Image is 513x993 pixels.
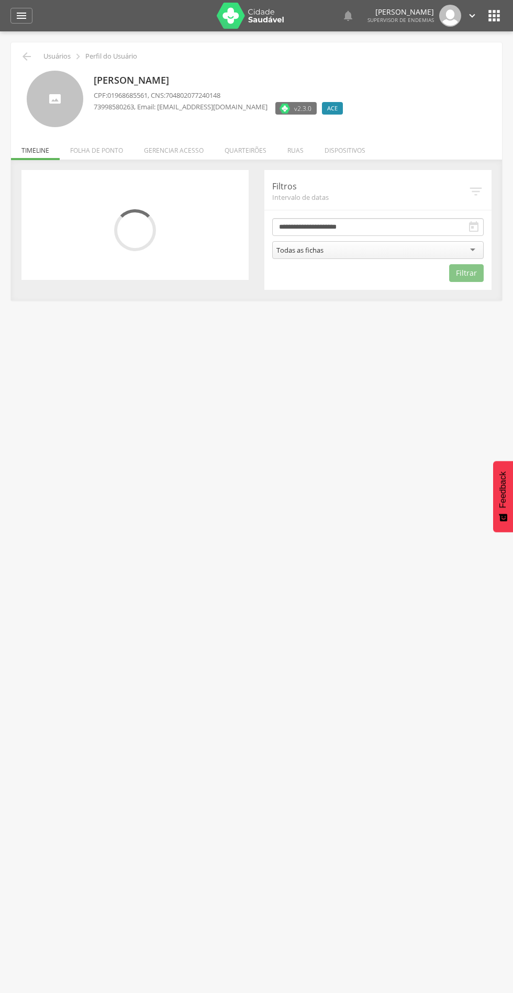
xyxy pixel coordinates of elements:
i:  [72,51,84,62]
p: [PERSON_NAME] [367,8,434,16]
span: Intervalo de datas [272,193,468,202]
span: ACE [327,104,338,112]
p: Filtros [272,180,468,193]
span: 704802077240148 [165,91,220,100]
p: Perfil do Usuário [85,52,137,61]
li: Folha de ponto [60,136,133,160]
i:  [466,10,478,21]
i:  [468,184,484,199]
span: 73998580263 [94,102,134,111]
p: CPF: , CNS: [94,91,348,100]
div: Todas as fichas [276,245,324,255]
i:  [467,221,480,233]
p: Usuários [43,52,71,61]
span: Supervisor de Endemias [367,16,434,24]
span: 01968685561 [107,91,148,100]
span: v2.3.0 [294,103,311,114]
i:  [15,9,28,22]
i:  [342,9,354,22]
i:  [486,7,503,24]
label: Versão do aplicativo [275,102,317,115]
span: Feedback [498,471,508,508]
button: Feedback - Mostrar pesquisa [493,461,513,532]
a:  [10,8,32,24]
li: Ruas [277,136,314,160]
li: Dispositivos [314,136,376,160]
a:  [466,5,478,27]
p: [PERSON_NAME] [94,74,348,87]
i: Voltar [20,50,33,63]
p: , Email: [EMAIL_ADDRESS][DOMAIN_NAME] [94,102,267,112]
a:  [342,5,354,27]
li: Quarteirões [214,136,277,160]
button: Filtrar [449,264,484,282]
li: Gerenciar acesso [133,136,214,160]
